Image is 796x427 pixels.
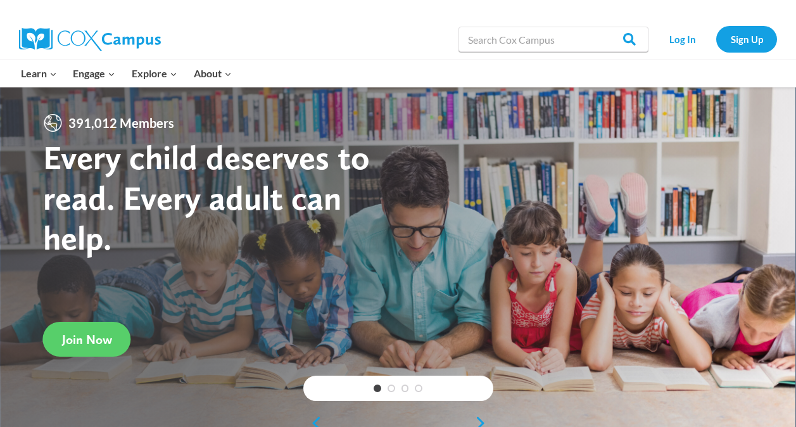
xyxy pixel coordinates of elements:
[21,65,57,82] span: Learn
[13,60,239,87] nav: Primary Navigation
[62,332,112,347] span: Join Now
[655,26,777,52] nav: Secondary Navigation
[401,385,409,392] a: 3
[19,28,161,51] img: Cox Campus
[43,322,131,357] a: Join Now
[73,65,115,82] span: Engage
[415,385,422,392] a: 4
[374,385,381,392] a: 1
[716,26,777,52] a: Sign Up
[63,113,179,133] span: 391,012 Members
[194,65,232,82] span: About
[655,26,710,52] a: Log In
[43,137,370,258] strong: Every child deserves to read. Every adult can help.
[388,385,395,392] a: 2
[458,27,648,52] input: Search Cox Campus
[132,65,177,82] span: Explore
